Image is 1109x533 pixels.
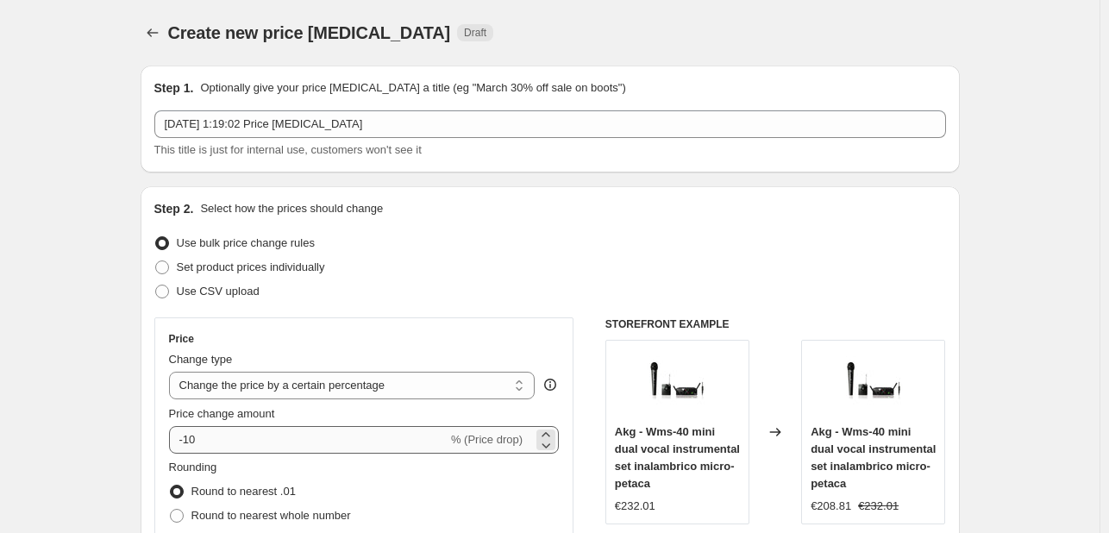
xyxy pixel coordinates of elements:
[542,376,559,393] div: help
[200,200,383,217] p: Select how the prices should change
[168,23,451,42] span: Create new price [MEDICAL_DATA]
[615,425,740,490] span: Akg - Wms-40 mini dual vocal instrumental set inalambrico micro-petaca
[811,425,936,490] span: Akg - Wms-40 mini dual vocal instrumental set inalambrico micro-petaca
[154,79,194,97] h2: Step 1.
[200,79,625,97] p: Optionally give your price [MEDICAL_DATA] a title (eg "March 30% off sale on boots")
[169,461,217,473] span: Rounding
[839,349,908,418] img: 71m5vGUcpVL_80x.jpg
[169,353,233,366] span: Change type
[451,433,523,446] span: % (Price drop)
[605,317,946,331] h6: STOREFRONT EXAMPLE
[191,485,296,498] span: Round to nearest .01
[154,143,422,156] span: This title is just for internal use, customers won't see it
[858,498,899,515] strike: €232.01
[169,332,194,346] h3: Price
[169,426,448,454] input: -15
[169,407,275,420] span: Price change amount
[464,26,486,40] span: Draft
[154,200,194,217] h2: Step 2.
[811,498,851,515] div: €208.81
[615,498,655,515] div: €232.01
[177,236,315,249] span: Use bulk price change rules
[154,110,946,138] input: 30% off holiday sale
[141,21,165,45] button: Price change jobs
[177,260,325,273] span: Set product prices individually
[642,349,711,418] img: 71m5vGUcpVL_80x.jpg
[191,509,351,522] span: Round to nearest whole number
[177,285,260,298] span: Use CSV upload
